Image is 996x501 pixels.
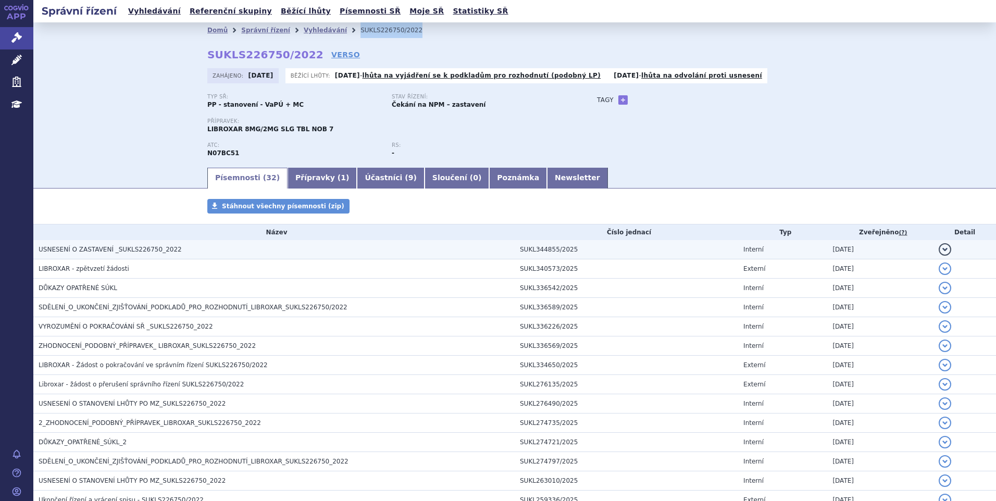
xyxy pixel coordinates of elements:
[335,72,360,79] strong: [DATE]
[597,94,614,106] h3: Tagy
[939,397,951,410] button: detail
[363,72,601,79] a: lhůta na vyjádření se k podkladům pro rozhodnutí (podobný LP)
[515,317,738,336] td: SUKL336226/2025
[738,224,827,240] th: Typ
[39,284,117,292] span: DŮKAZY OPATŘENÉ SÚKL
[939,378,951,391] button: detail
[473,173,478,182] span: 0
[827,356,933,375] td: [DATE]
[515,356,738,375] td: SUKL334650/2025
[827,317,933,336] td: [DATE]
[39,400,226,407] span: USNESENÍ O STANOVENÍ LHŮTY PO MZ_SUKLS226750_2022
[641,72,762,79] a: lhůta na odvolání proti usnesení
[743,458,764,465] span: Interní
[515,298,738,317] td: SUKL336589/2025
[304,27,347,34] a: Vyhledávání
[743,284,764,292] span: Interní
[425,168,489,189] a: Sloučení (0)
[827,298,933,317] td: [DATE]
[743,361,765,369] span: Externí
[39,323,213,330] span: VYROZUMĚNÍ O POKRAČOVÁNÍ SŘ _SUKLS226750_2022
[939,436,951,448] button: detail
[408,173,414,182] span: 9
[39,381,244,388] span: Libroxar - žádost o přerušení správního řízení SUKLS226750/2022
[515,224,738,240] th: Číslo jednací
[515,471,738,491] td: SUKL263010/2025
[450,4,511,18] a: Statistiky SŘ
[618,95,628,105] a: +
[939,262,951,275] button: detail
[207,48,323,61] strong: SUKLS226750/2022
[39,342,256,349] span: ZHODNOCENÍ_PODOBNÝ_PŘÍPRAVEK_ LIBROXAR_SUKLS226750_2022
[743,419,764,427] span: Interní
[614,72,639,79] strong: [DATE]
[939,474,951,487] button: detail
[743,323,764,330] span: Interní
[515,433,738,452] td: SUKL274721/2025
[939,359,951,371] button: detail
[939,320,951,333] button: detail
[207,101,304,108] strong: PP - stanovení - VaPÚ + MC
[360,22,436,38] li: SUKLS226750/2022
[33,4,125,18] h2: Správní řízení
[207,118,576,124] p: Přípravek:
[827,414,933,433] td: [DATE]
[39,419,261,427] span: 2_ZHODNOCENÍ_PODOBNÝ_PŘÍPRAVEK_LIBROXAR_SUKLS226750_2022
[743,381,765,388] span: Externí
[39,361,268,369] span: LIBROXAR - Žádost o pokračování ve správním řízení SUKLS226750/2022
[33,224,515,240] th: Název
[743,246,764,253] span: Interní
[207,149,239,157] strong: BUPRENORFIN, KOMBINACE
[331,49,360,60] a: VERSO
[392,142,566,148] p: RS:
[743,265,765,272] span: Externí
[248,72,273,79] strong: [DATE]
[827,471,933,491] td: [DATE]
[39,458,348,465] span: SDĚLENÍ_O_UKONČENÍ_ZJIŠŤOVÁNÍ_PODKLADŮ_PRO_ROZHODNUTÍ_LIBROXAR_SUKLS226750_2022
[827,375,933,394] td: [DATE]
[515,336,738,356] td: SUKL336569/2025
[939,340,951,352] button: detail
[827,240,933,259] td: [DATE]
[291,71,332,80] span: Běžící lhůty:
[515,259,738,279] td: SUKL340573/2025
[743,439,764,446] span: Interní
[207,168,288,189] a: Písemnosti (32)
[827,259,933,279] td: [DATE]
[39,304,347,311] span: SDĚLENÍ_O_UKONČENÍ_ZJIŠŤOVÁNÍ_PODKLADŮ_PRO_ROZHODNUTÍ_LIBROXAR_SUKLS226750/2022
[827,433,933,452] td: [DATE]
[392,94,566,100] p: Stav řízení:
[39,439,127,446] span: DŮKAZY_OPATŘENÉ_SÚKL_2
[39,477,226,484] span: USNESENÍ O STANOVENÍ LHŮTY PO MZ_SUKLS226750_2022
[933,224,996,240] th: Detail
[207,126,333,133] span: LIBROXAR 8MG/2MG SLG TBL NOB 7
[743,477,764,484] span: Interní
[939,455,951,468] button: detail
[392,101,486,108] strong: Čekání na NPM – zastavení
[241,27,290,34] a: Správní řízení
[743,400,764,407] span: Interní
[899,229,907,236] abbr: (?)
[266,173,276,182] span: 32
[406,4,447,18] a: Moje SŘ
[39,246,182,253] span: USNESENÍ O ZASTAVENÍ _SUKLS226750_2022
[213,71,245,80] span: Zahájeno:
[614,71,762,80] p: -
[743,342,764,349] span: Interní
[186,4,275,18] a: Referenční skupiny
[515,414,738,433] td: SUKL274735/2025
[515,452,738,471] td: SUKL274797/2025
[207,142,381,148] p: ATC:
[125,4,184,18] a: Vyhledávání
[939,282,951,294] button: detail
[335,71,601,80] p: -
[515,279,738,298] td: SUKL336542/2025
[288,168,357,189] a: Přípravky (1)
[337,4,404,18] a: Písemnosti SŘ
[278,4,334,18] a: Běžící lhůty
[547,168,608,189] a: Newsletter
[207,199,350,214] a: Stáhnout všechny písemnosti (zip)
[939,417,951,429] button: detail
[39,265,129,272] span: LIBROXAR - zpětvzetí žádosti
[207,27,228,34] a: Domů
